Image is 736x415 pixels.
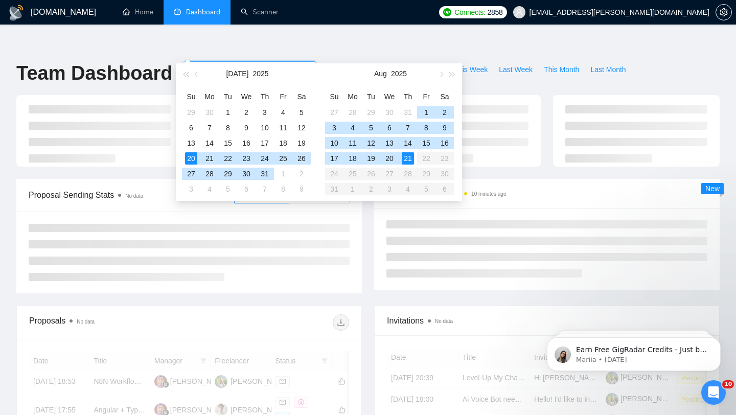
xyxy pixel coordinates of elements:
[328,137,340,149] div: 10
[383,137,396,149] div: 13
[277,106,289,119] div: 4
[590,64,626,75] span: Last Month
[399,135,417,151] td: 2025-08-14
[219,181,237,197] td: 2025-08-05
[439,106,451,119] div: 2
[222,106,234,119] div: 1
[380,135,399,151] td: 2025-08-13
[203,152,216,165] div: 21
[443,8,451,16] img: upwork-logo.png
[325,135,343,151] td: 2025-08-10
[185,106,197,119] div: 29
[701,380,726,405] iframe: Intercom live chat
[219,88,237,105] th: Tu
[292,166,311,181] td: 2025-08-02
[380,120,399,135] td: 2025-08-06
[277,183,289,195] div: 8
[399,151,417,166] td: 2025-08-21
[274,105,292,120] td: 2025-07-04
[277,152,289,165] div: 25
[380,105,399,120] td: 2025-07-30
[387,314,707,327] span: Invitations
[237,120,256,135] td: 2025-07-09
[200,120,219,135] td: 2025-07-07
[386,187,707,200] span: Scanner Breakdown
[399,105,417,120] td: 2025-07-31
[219,105,237,120] td: 2025-07-01
[240,137,252,149] div: 16
[435,135,454,151] td: 2025-08-16
[200,181,219,197] td: 2025-08-04
[240,122,252,134] div: 9
[532,316,736,387] iframe: Intercom notifications message
[256,151,274,166] td: 2025-07-24
[347,122,359,134] div: 4
[123,8,153,16] a: homeHome
[200,135,219,151] td: 2025-07-14
[182,105,200,120] td: 2025-06-29
[325,105,343,120] td: 2025-07-27
[516,9,523,16] span: user
[399,120,417,135] td: 2025-08-07
[259,122,271,134] div: 10
[274,135,292,151] td: 2025-07-18
[365,137,377,149] div: 12
[259,106,271,119] div: 3
[454,64,488,75] span: This Week
[200,105,219,120] td: 2025-06-30
[185,152,197,165] div: 20
[16,61,172,85] h1: Team Dashboard
[343,105,362,120] td: 2025-07-28
[237,105,256,120] td: 2025-07-02
[182,120,200,135] td: 2025-07-06
[222,137,234,149] div: 15
[347,106,359,119] div: 28
[219,151,237,166] td: 2025-07-22
[77,319,95,325] span: No data
[439,137,451,149] div: 16
[292,105,311,120] td: 2025-07-05
[380,88,399,105] th: We
[343,120,362,135] td: 2025-08-04
[362,105,380,120] td: 2025-07-29
[347,137,359,149] div: 11
[716,4,732,20] button: setting
[383,106,396,119] div: 30
[237,88,256,105] th: We
[402,152,414,165] div: 21
[200,88,219,105] th: Mo
[200,166,219,181] td: 2025-07-28
[292,88,311,105] th: Sa
[237,135,256,151] td: 2025-07-16
[365,106,377,119] div: 29
[295,168,308,180] div: 2
[219,166,237,181] td: 2025-07-29
[274,166,292,181] td: 2025-08-01
[185,137,197,149] div: 13
[585,61,631,78] button: Last Month
[402,122,414,134] div: 7
[29,189,234,201] span: Proposal Sending Stats
[402,137,414,149] div: 14
[383,152,396,165] div: 20
[417,120,435,135] td: 2025-08-08
[222,122,234,134] div: 8
[435,318,453,324] span: No data
[240,168,252,180] div: 30
[292,135,311,151] td: 2025-07-19
[439,122,451,134] div: 9
[259,152,271,165] div: 24
[292,181,311,197] td: 2025-08-09
[362,151,380,166] td: 2025-08-19
[240,152,252,165] div: 23
[343,88,362,105] th: Mo
[420,106,432,119] div: 1
[420,137,432,149] div: 15
[256,105,274,120] td: 2025-07-03
[325,88,343,105] th: Su
[493,61,538,78] button: Last Week
[203,137,216,149] div: 14
[295,152,308,165] div: 26
[295,122,308,134] div: 12
[448,61,493,78] button: This Week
